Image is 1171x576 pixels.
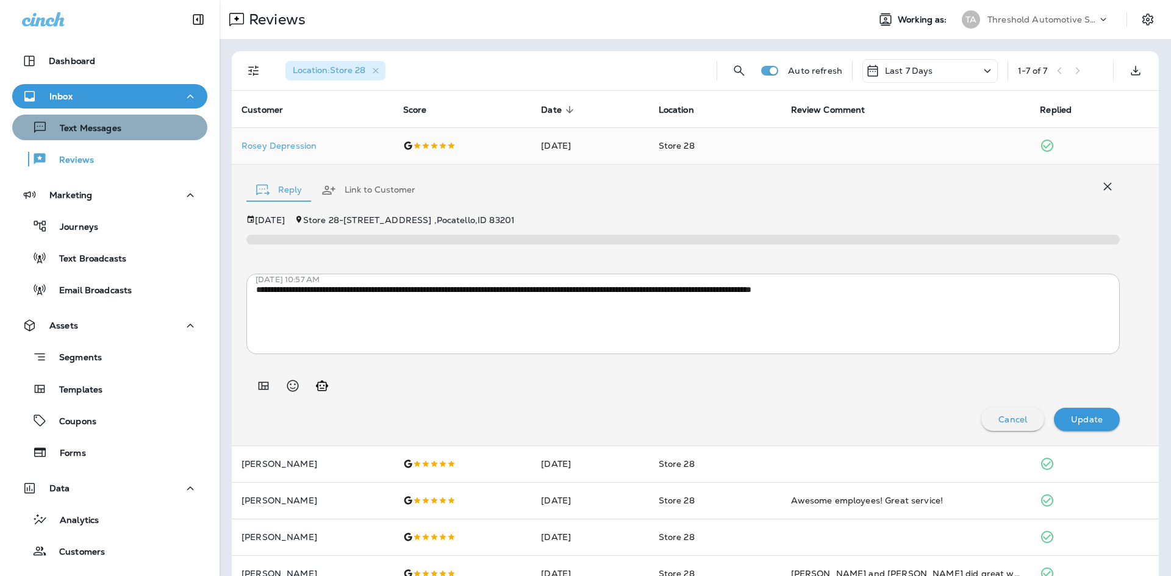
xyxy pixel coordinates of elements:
button: Cancel [981,408,1044,431]
p: Data [49,483,70,493]
button: Data [12,476,207,500]
p: Segments [47,352,102,364]
span: Store 28 [659,458,695,469]
span: Date [541,105,562,115]
span: Customer [242,104,299,115]
span: Store 28 [659,532,695,542]
button: Journeys [12,213,207,239]
p: Dashboard [49,56,95,66]
div: Location:Store 28 [285,61,385,80]
td: [DATE] [531,127,648,164]
button: Generate AI response [310,374,334,398]
p: Rosey Depression [242,141,384,151]
p: Forms [48,448,86,460]
p: Analytics [48,515,99,527]
span: Score [403,105,427,115]
p: Assets [49,321,78,330]
span: Store 28 - [STREET_ADDRESS] , Pocatello , ID 83201 [303,215,515,226]
p: [DATE] [255,215,285,225]
button: Link to Customer [312,168,425,212]
button: Select an emoji [281,374,305,398]
span: Replied [1040,104,1087,115]
button: Reply [246,168,312,212]
button: Coupons [12,408,207,433]
p: Reviews [244,10,306,29]
button: Marketing [12,183,207,207]
span: Review Comment [791,105,865,115]
td: [DATE] [531,519,648,555]
button: Settings [1137,9,1159,30]
p: [PERSON_NAME] [242,496,384,505]
span: Location [659,104,710,115]
p: Last 7 Days [885,66,933,76]
button: Filters [242,59,266,83]
p: Coupons [47,416,96,428]
p: Auto refresh [788,66,842,76]
button: Customers [12,538,207,564]
button: Add in a premade template [251,374,276,398]
p: [PERSON_NAME] [242,459,384,469]
button: Collapse Sidebar [181,7,215,32]
p: Marketing [49,190,92,200]
button: Analytics [12,507,207,532]
button: Text Broadcasts [12,245,207,271]
button: Templates [12,376,207,402]
p: Threshold Automotive Service dba Grease Monkey [987,15,1097,24]
button: Dashboard [12,49,207,73]
div: 1 - 7 of 7 [1018,66,1047,76]
p: Text Messages [48,123,121,135]
p: [PERSON_NAME] [242,532,384,542]
button: Email Broadcasts [12,277,207,302]
p: Update [1071,414,1103,424]
p: Email Broadcasts [47,285,132,297]
span: Working as: [898,15,950,25]
button: Export as CSV [1123,59,1148,83]
p: Reviews [47,155,94,166]
span: Store 28 [659,495,695,506]
p: Journeys [48,222,98,233]
p: Text Broadcasts [47,254,126,265]
button: Assets [12,313,207,338]
span: Date [541,104,578,115]
p: Templates [47,385,102,396]
span: Store 28 [659,140,695,151]
p: Customers [47,547,105,558]
div: Click to view Customer Drawer [242,141,384,151]
span: Review Comment [791,104,881,115]
button: Text Messages [12,115,207,140]
span: Replied [1040,105,1072,115]
button: Segments [12,344,207,370]
p: [DATE] 10:57 AM [256,275,1129,285]
span: Location [659,105,694,115]
button: Reviews [12,146,207,172]
button: Update [1054,408,1120,431]
button: Forms [12,439,207,465]
span: Location : Store 28 [293,65,365,76]
div: TA [962,10,980,29]
p: Inbox [49,91,73,101]
span: Score [403,104,443,115]
td: [DATE] [531,446,648,482]
p: Cancel [998,414,1027,424]
button: Inbox [12,84,207,108]
span: Customer [242,105,283,115]
div: Awesome employees! Great service! [791,494,1021,507]
button: Search Reviews [727,59,751,83]
td: [DATE] [531,482,648,519]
